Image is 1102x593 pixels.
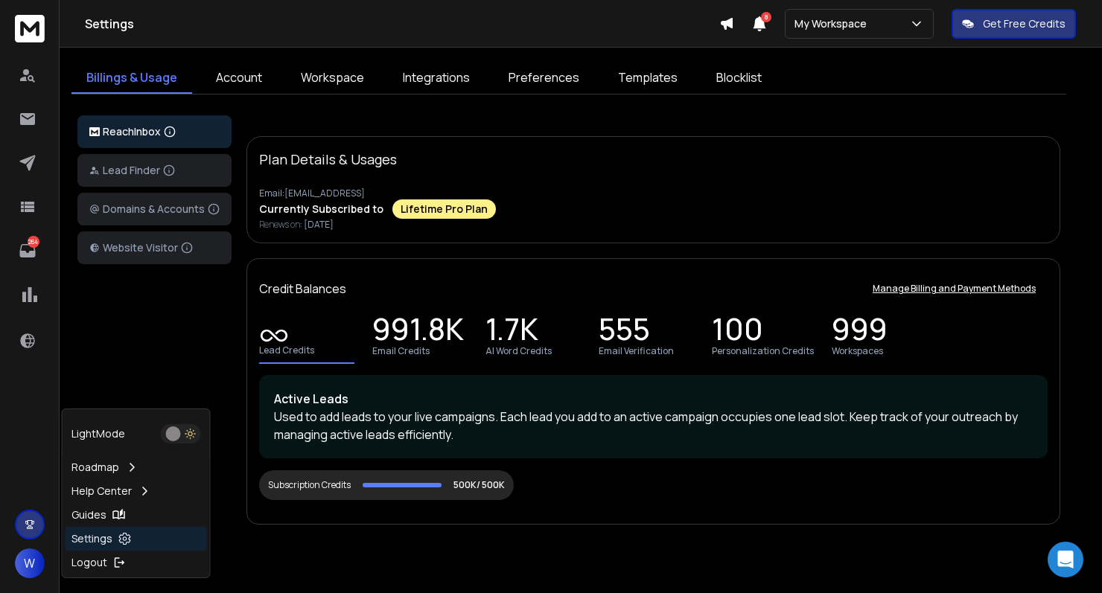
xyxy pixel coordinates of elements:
[77,115,232,148] button: ReachInbox
[71,507,106,522] p: Guides
[15,548,45,578] button: W
[71,555,107,570] p: Logout
[485,321,538,342] p: 1.7K
[274,408,1033,443] p: Used to add leads to your live campaigns. Each lead you add to an active campaign occupies one le...
[85,15,719,33] h1: Settings
[89,127,100,137] img: logo
[77,193,232,225] button: Domains & Accounts
[66,527,207,551] a: Settings
[28,236,39,248] p: 264
[832,345,883,357] p: Workspaces
[388,62,485,94] a: Integrations
[1048,542,1083,577] div: Open Intercom Messenger
[861,274,1048,304] button: Manage Billing and Payment Methods
[599,321,650,342] p: 555
[268,479,351,491] div: Subscription Credits
[259,219,1048,231] p: Renews on:
[952,9,1076,39] button: Get Free Credits
[494,62,594,94] a: Preferences
[259,202,383,217] p: Currently Subscribed to
[712,321,763,342] p: 100
[66,503,207,527] a: Guides
[701,62,777,94] a: Blocklist
[832,321,888,342] p: 999
[372,345,430,357] p: Email Credits
[603,62,692,94] a: Templates
[259,280,346,298] p: Credit Balances
[77,231,232,264] button: Website Visitor
[77,154,232,187] button: Lead Finder
[274,390,1033,408] p: Active Leads
[712,345,814,357] p: Personalization Credits
[372,321,464,342] p: 991.8K
[201,62,277,94] a: Account
[304,218,334,231] span: [DATE]
[453,479,505,491] p: 500K/ 500K
[71,531,112,546] p: Settings
[286,62,379,94] a: Workspace
[983,16,1066,31] p: Get Free Credits
[71,460,119,475] p: Roadmap
[66,479,207,503] a: Help Center
[761,12,771,22] span: 8
[71,426,125,441] p: Light Mode
[873,283,1036,295] p: Manage Billing and Payment Methods
[259,187,1048,199] p: Email: [EMAIL_ADDRESS]
[259,149,397,170] p: Plan Details & Usages
[485,345,552,357] p: AI Word Credits
[392,199,496,219] div: Lifetime Pro Plan
[794,16,873,31] p: My Workspace
[71,484,132,499] p: Help Center
[599,345,674,357] p: Email Verification
[13,236,42,266] a: 264
[259,344,314,356] p: Lead Credits
[71,62,192,94] a: Billings & Usage
[66,455,207,479] a: Roadmap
